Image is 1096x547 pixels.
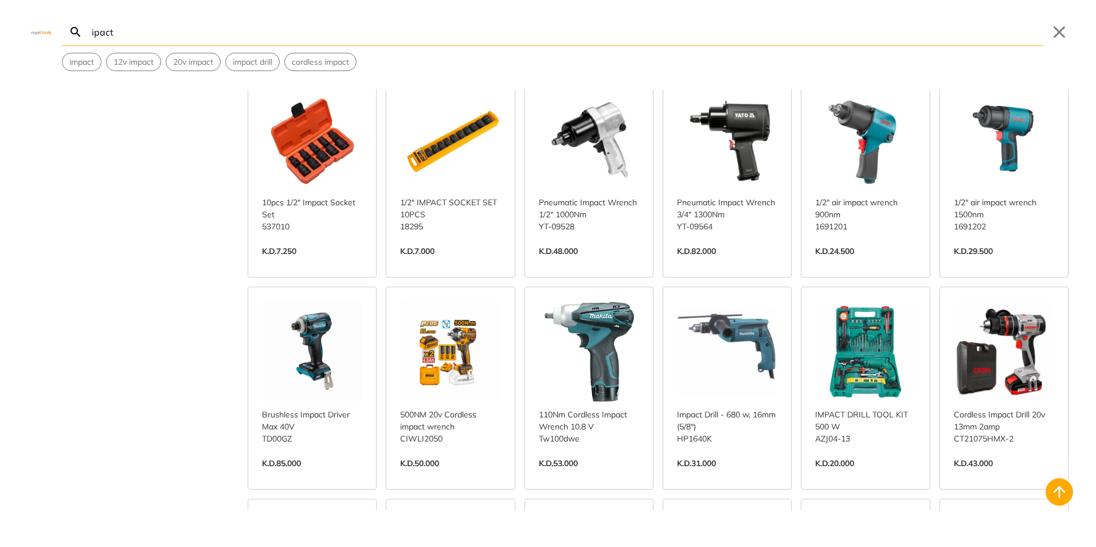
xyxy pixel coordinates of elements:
span: impact [69,56,94,68]
span: impact drill [233,56,272,68]
div: Suggestion: 20v impact [166,53,221,71]
span: 20v impact [173,56,213,68]
button: Select suggestion: 12v impact [107,53,161,71]
div: Suggestion: impact [62,53,101,71]
button: Select suggestion: cordless impact [285,53,356,71]
img: Close [28,29,55,34]
button: Close [1050,23,1068,41]
div: Suggestion: cordless impact [284,53,357,71]
div: Suggestion: impact drill [225,53,280,71]
button: Select suggestion: impact [62,53,101,71]
div: Suggestion: 12v impact [106,53,161,71]
span: 12v impact [113,56,154,68]
svg: Back to top [1050,483,1068,501]
span: cordless impact [292,56,349,68]
button: Back to top [1046,478,1073,506]
button: Select suggestion: impact drill [226,53,279,71]
svg: Search [69,25,83,39]
input: Search… [89,18,1043,45]
button: Select suggestion: 20v impact [166,53,220,71]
